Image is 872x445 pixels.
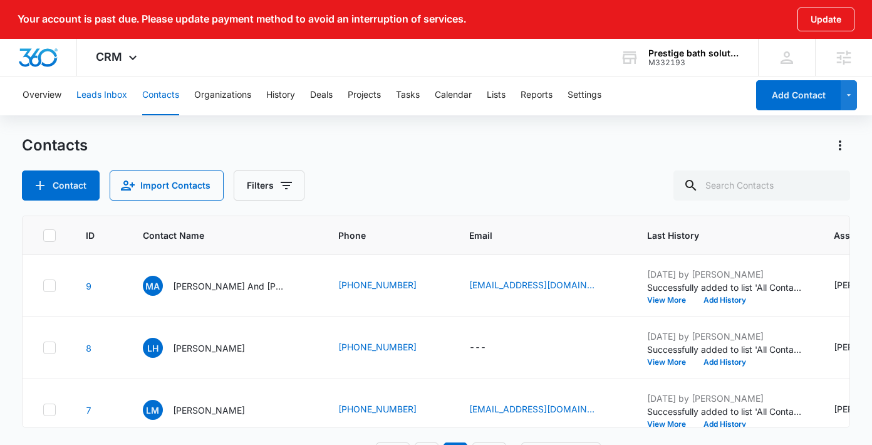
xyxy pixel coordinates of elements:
a: [PHONE_NUMBER] [338,340,417,353]
div: Phone - (740) 815-2353 - Select to Edit Field [338,278,439,293]
div: Keywords by Traffic [138,74,211,82]
button: Contacts [142,75,179,115]
div: Contact Name - Lillie Merrit - Select to Edit Field [143,400,267,420]
input: Search Contacts [673,170,850,201]
div: Email - smerrittal@gmail.com - Select to Edit Field [469,402,617,417]
p: [PERSON_NAME] [173,342,245,355]
button: Projects [348,75,381,115]
div: --- [469,340,486,355]
button: History [266,75,295,115]
img: website_grey.svg [20,33,30,43]
button: Reports [521,75,553,115]
button: Import Contacts [110,170,224,201]
div: Phone - (440) 532-4226 - Select to Edit Field [338,402,439,417]
div: Phone - (205) 612-8234 - Select to Edit Field [338,340,439,355]
button: Add History [695,296,755,304]
button: Lists [487,75,506,115]
button: Actions [830,135,850,155]
a: [EMAIL_ADDRESS][DOMAIN_NAME] [469,278,594,291]
button: Add History [695,359,755,366]
span: Last History [647,229,786,242]
button: Tasks [396,75,420,115]
div: Contact Name - Lynn Hare - Select to Edit Field [143,338,267,358]
a: [PHONE_NUMBER] [338,278,417,291]
span: Contact Name [143,229,290,242]
span: LH [143,338,163,358]
span: LM [143,400,163,420]
div: Email - - Select to Edit Field [469,340,509,355]
p: Successfully added to list 'All Contacts'. [647,343,804,356]
a: [EMAIL_ADDRESS][DOMAIN_NAME] [469,402,594,416]
button: Update [797,8,854,31]
a: Navigate to contact details page for Lynn Hare [86,343,91,353]
h1: Contacts [22,136,88,155]
p: [PERSON_NAME] [173,404,245,417]
div: CRM [77,39,159,76]
span: CRM [96,50,122,63]
button: View More [647,421,695,428]
p: Successfully added to list 'All Contacts'. [647,405,804,418]
div: Domain: [DOMAIN_NAME] [33,33,138,43]
div: account id [648,58,740,67]
button: Add Contact [22,170,100,201]
button: Organizations [194,75,251,115]
a: [PHONE_NUMBER] [338,402,417,416]
button: Filters [234,170,304,201]
a: Navigate to contact details page for Mary And Robert Crist [86,281,91,291]
div: v 4.0.25 [35,20,61,30]
button: Overview [23,75,61,115]
span: MA [143,276,163,296]
button: Settings [568,75,601,115]
p: Your account is past due. Please update payment method to avoid an interruption of services. [18,13,466,25]
button: Add History [695,421,755,428]
button: Add Contact [756,80,841,110]
span: Phone [338,229,421,242]
p: Successfully added to list 'All Contacts'. [647,281,804,294]
button: View More [647,296,695,304]
p: [DATE] by [PERSON_NAME] [647,330,804,343]
div: Email - crimary@gmail.com - Select to Edit Field [469,278,617,293]
div: account name [648,48,740,58]
button: View More [647,359,695,366]
img: logo_orange.svg [20,20,30,30]
a: Navigate to contact details page for Lillie Merrit [86,405,91,416]
p: [DATE] by [PERSON_NAME] [647,268,804,281]
img: tab_keywords_by_traffic_grey.svg [125,73,135,83]
button: Deals [310,75,333,115]
img: tab_domain_overview_orange.svg [34,73,44,83]
span: ID [86,229,95,242]
button: Calendar [435,75,472,115]
p: [PERSON_NAME] And [PERSON_NAME] [173,280,286,293]
div: Domain Overview [48,74,112,82]
p: [DATE] by [PERSON_NAME] [647,392,804,405]
span: Email [469,229,599,242]
button: Leads Inbox [76,75,127,115]
div: Contact Name - Mary And Robert Crist - Select to Edit Field [143,276,308,296]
